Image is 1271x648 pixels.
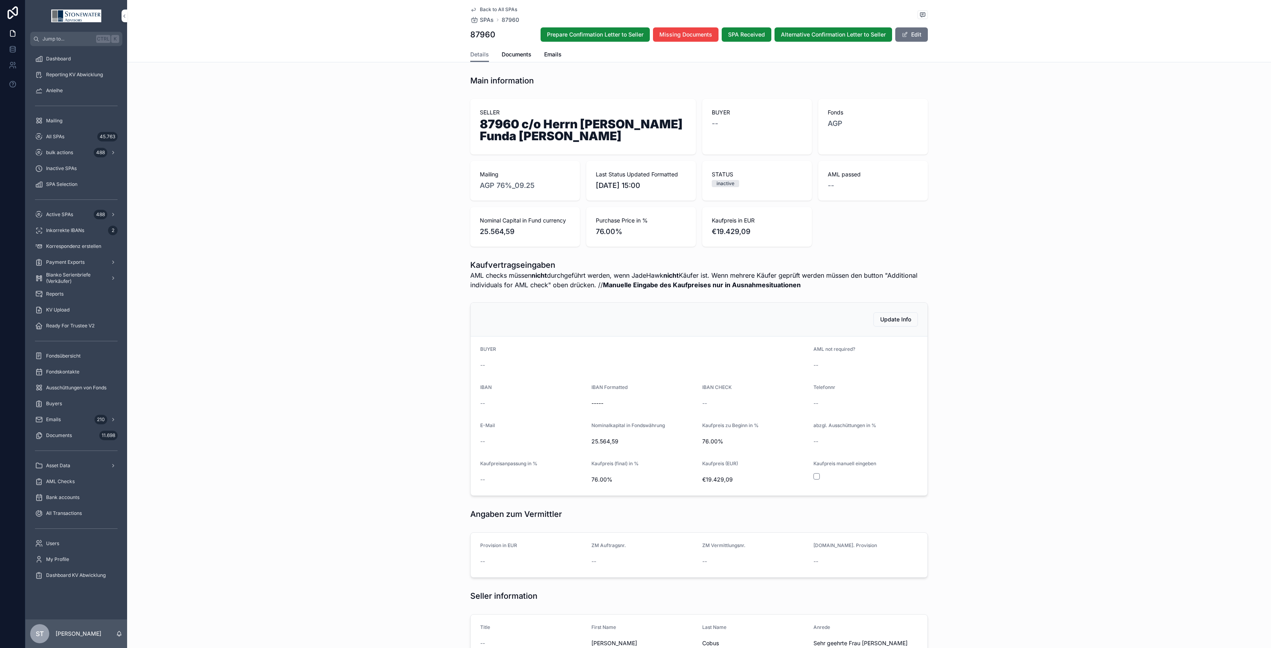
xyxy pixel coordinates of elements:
[30,365,122,379] a: Fondskontakte
[56,630,101,638] p: [PERSON_NAME]
[813,437,818,445] span: --
[591,460,639,466] span: Kaufpreis (final) in %
[470,590,537,602] h1: Seller information
[30,83,122,98] a: Anleihe
[95,415,107,424] div: 210
[480,624,490,630] span: Title
[42,36,93,42] span: Jump to...
[51,10,101,22] img: App logo
[30,397,122,411] a: Buyers
[480,437,485,445] span: --
[112,36,118,42] span: K
[480,557,485,565] span: --
[46,291,64,297] span: Reports
[94,210,107,219] div: 488
[596,170,686,178] span: Last Status Updated Formatted
[46,416,61,423] span: Emails
[30,349,122,363] a: Fondsübersicht
[828,108,918,116] span: Fonds
[480,226,570,237] span: 25.564,59
[99,431,118,440] div: 11.698
[728,31,765,39] span: SPA Received
[46,272,104,284] span: Blanko Serienbriefe (Verkäufer)
[30,381,122,395] a: Ausschüttungen von Fonds
[30,239,122,253] a: Korrespondenz erstellen
[591,557,596,565] span: --
[46,243,101,250] span: Korrespondenz erstellen
[591,476,696,484] span: 76.00%
[46,462,70,469] span: Asset Data
[502,16,519,24] span: 87960
[30,255,122,269] a: Payment Exports
[880,315,911,323] span: Update Info
[46,400,62,407] span: Buyers
[591,437,696,445] span: 25.564,59
[813,346,855,352] span: AML not required?
[702,422,759,428] span: Kaufpreis zu Beginn in %
[30,490,122,505] a: Bank accounts
[30,319,122,333] a: Ready For Trustee V2
[46,369,79,375] span: Fondskontakte
[97,132,118,141] div: 45.763
[596,226,686,237] span: 76.00%
[591,399,696,407] span: -----
[480,399,485,407] span: --
[46,494,79,501] span: Bank accounts
[46,133,64,140] span: All SPAs
[531,271,547,279] strong: nicht
[470,16,494,24] a: SPAs
[96,35,110,43] span: Ctrl
[480,476,485,484] span: --
[480,180,535,191] a: AGP 76%_09.25
[46,165,77,172] span: Inactive SPAs
[480,542,517,548] span: Provision in EUR
[813,542,877,548] span: [DOMAIN_NAME]. Provision
[30,145,122,160] a: bulk actions488
[46,432,72,439] span: Documents
[30,207,122,222] a: Active SPAs488
[702,639,807,647] span: Cobus
[46,72,103,78] span: Reporting KV Abwicklung
[470,271,928,290] span: AML checks müssen durchgeführt werden, wenn JadeHawk Käufer ist. Wenn mehrere Käufer geprüft werd...
[480,384,492,390] span: IBAN
[30,552,122,567] a: My Profile
[46,259,85,265] span: Payment Exports
[46,56,71,62] span: Dashboard
[544,47,562,63] a: Emails
[470,50,489,58] span: Details
[702,542,746,548] span: ZM Vermittlungsnr.
[46,227,84,234] span: Inkorrekte IBANs
[712,118,718,129] span: --
[702,384,732,390] span: IBAN CHECK
[46,385,106,391] span: Ausschüttungen von Fonds
[541,27,650,42] button: Prepare Confirmation Letter to Seller
[653,27,719,42] button: Missing Documents
[828,180,834,191] span: --
[30,474,122,489] a: AML Checks
[30,68,122,82] a: Reporting KV Abwicklung
[46,118,62,124] span: Mailing
[30,177,122,191] a: SPA Selection
[547,31,643,39] span: Prepare Confirmation Letter to Seller
[480,16,494,24] span: SPAs
[480,170,570,178] span: Mailing
[702,399,707,407] span: --
[480,460,537,466] span: Kaufpreisanpassung in %
[36,629,44,638] span: ST
[813,384,835,390] span: Telefonnr
[873,312,918,327] button: Update Info
[46,540,59,547] span: Users
[712,217,802,224] span: Kaufpreis in EUR
[502,47,531,63] a: Documents
[470,75,534,86] h1: Main information
[712,108,802,116] span: BUYER
[717,180,734,187] div: inactive
[30,458,122,473] a: Asset Data
[30,32,122,46] button: Jump to...CtrlK
[702,624,726,630] span: Last Name
[480,118,686,145] h1: 87960 c/o Herrn [PERSON_NAME] Funda [PERSON_NAME]
[813,624,830,630] span: Anrede
[591,422,665,428] span: Nominalkapital in Fondswährung
[30,130,122,144] a: All SPAs45.763
[712,226,802,237] span: €19.429,09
